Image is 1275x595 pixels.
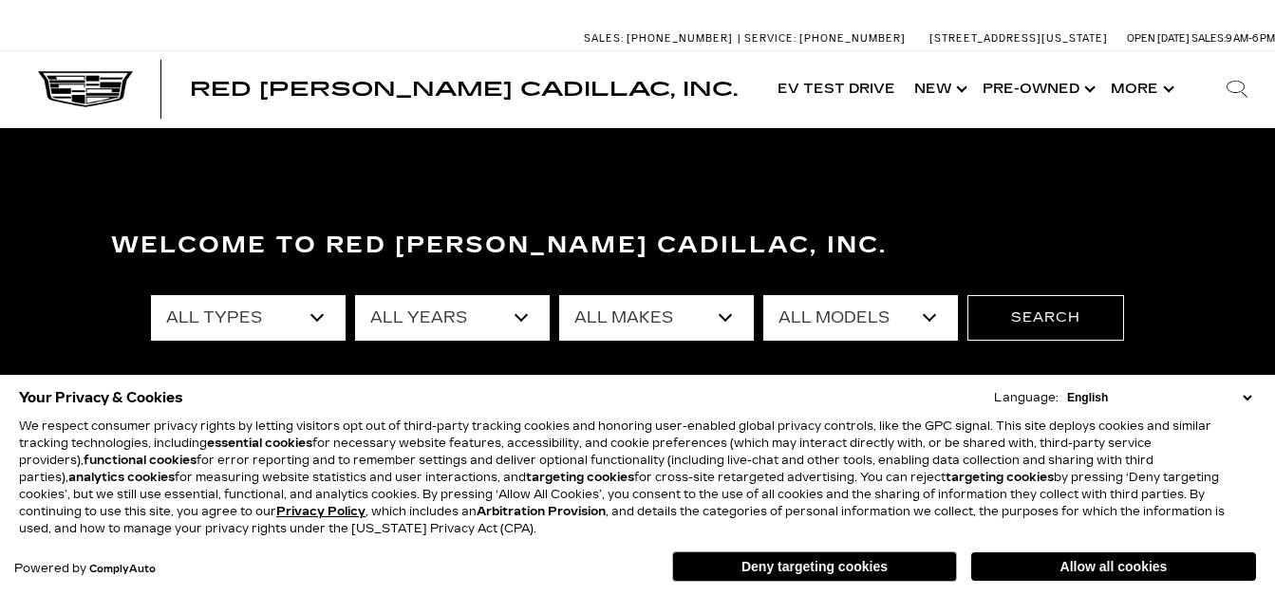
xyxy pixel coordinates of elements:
[799,32,906,45] span: [PHONE_NUMBER]
[584,33,738,44] a: Sales: [PHONE_NUMBER]
[1062,389,1256,406] select: Language Select
[559,295,754,341] select: Filter by make
[19,384,183,411] span: Your Privacy & Cookies
[19,418,1256,537] p: We respect consumer privacy rights by letting visitors opt out of third-party tracking cookies an...
[111,227,1165,265] h3: Welcome to Red [PERSON_NAME] Cadillac, Inc.
[477,505,606,518] strong: Arbitration Provision
[190,78,738,101] span: Red [PERSON_NAME] Cadillac, Inc.
[68,471,175,484] strong: analytics cookies
[151,295,346,341] select: Filter by type
[14,563,156,575] div: Powered by
[744,32,797,45] span: Service:
[355,295,550,341] select: Filter by year
[994,392,1059,403] div: Language:
[971,552,1256,581] button: Allow all cookies
[38,71,133,107] img: Cadillac Dark Logo with Cadillac White Text
[84,454,197,467] strong: functional cookies
[905,51,973,127] a: New
[768,51,905,127] a: EV Test Drive
[738,33,910,44] a: Service: [PHONE_NUMBER]
[1127,32,1190,45] span: Open [DATE]
[584,32,624,45] span: Sales:
[1101,51,1180,127] button: More
[207,437,312,450] strong: essential cookies
[763,295,958,341] select: Filter by model
[89,564,156,575] a: ComplyAuto
[1226,32,1275,45] span: 9 AM-6 PM
[276,505,366,518] a: Privacy Policy
[526,471,634,484] strong: targeting cookies
[973,51,1101,127] a: Pre-Owned
[627,32,733,45] span: [PHONE_NUMBER]
[967,295,1124,341] button: Search
[190,80,738,99] a: Red [PERSON_NAME] Cadillac, Inc.
[946,471,1054,484] strong: targeting cookies
[929,32,1108,45] a: [STREET_ADDRESS][US_STATE]
[1191,32,1226,45] span: Sales:
[672,551,957,582] button: Deny targeting cookies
